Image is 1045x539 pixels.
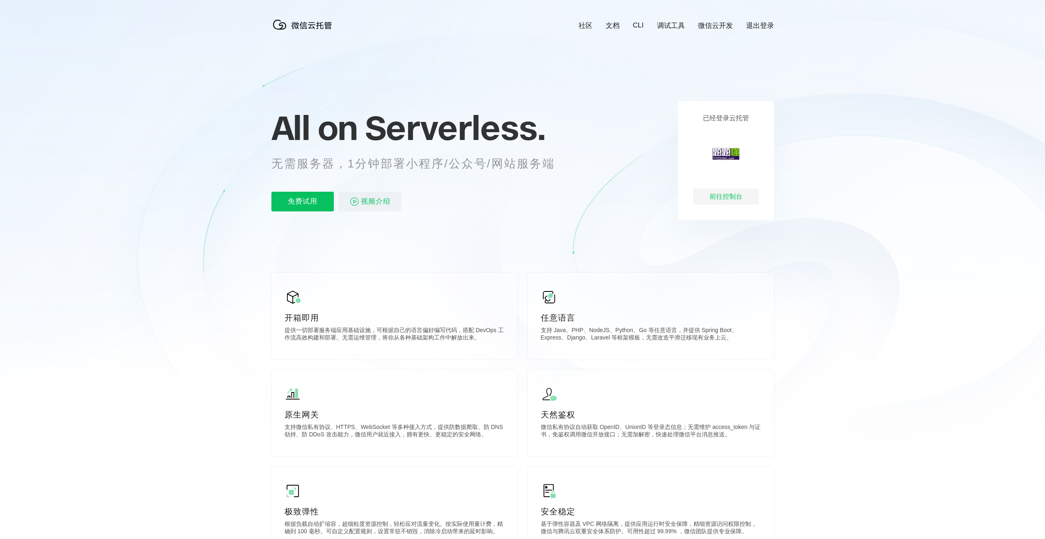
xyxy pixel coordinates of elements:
p: 根据负载自动扩缩容，超细粒度资源控制，轻松应对流量变化。按实际使用量计费，精确到 100 毫秒。可自定义配置规则，设置常驻不销毁，消除冷启动带来的延时影响。 [285,521,505,537]
div: 前往控制台 [693,188,759,205]
p: 提供一切部署服务端应用基础设施，可根据自己的语言偏好编写代码，搭配 DevOps 工作流高效构建和部署。无需运维管理，将你从各种基础架构工作中解放出来。 [285,327,505,343]
p: 天然鉴权 [541,409,761,420]
p: 极致弹性 [285,506,505,517]
span: 视频介绍 [361,192,390,211]
a: 调试工具 [657,21,685,30]
span: Serverless. [365,107,545,148]
p: 微信私有协议自动获取 OpenID、UnionID 等登录态信息；无需维护 access_token 与证书，免鉴权调用微信开放接口；无需加解密，快速处理微信平台消息推送。 [541,424,761,440]
p: 支持微信私有协议、HTTPS、WebSocket 等多种接入方式，提供防数据爬取、防 DNS 劫持、防 DDoS 攻击能力，微信用户就近接入，拥有更快、更稳定的安全网络。 [285,424,505,440]
img: video_play.svg [349,197,359,206]
a: 退出登录 [746,21,774,30]
p: 无需服务器，1分钟部署小程序/公众号/网站服务端 [271,156,570,172]
p: 免费试用 [271,192,334,211]
p: 安全稳定 [541,506,761,517]
p: 基于弹性容器及 VPC 网络隔离，提供应用运行时安全保障，精细资源访问权限控制，微信与腾讯云双重安全体系防护。可用性超过 99.99% ，微信团队提供专业保障。 [541,521,761,537]
a: CLI [633,21,643,30]
p: 原生网关 [285,409,505,420]
img: 微信云托管 [271,16,337,33]
span: All on [271,107,357,148]
p: 任意语言 [541,312,761,323]
p: 支持 Java、PHP、NodeJS、Python、Go 等任意语言，并提供 Spring Boot、Express、Django、Laravel 等框架模板，无需改造平滑迁移现有业务上云。 [541,327,761,343]
a: 微信云开发 [698,21,733,30]
p: 已经登录云托管 [703,114,749,123]
a: 社区 [579,21,593,30]
p: 开箱即用 [285,312,505,323]
a: 微信云托管 [271,27,337,34]
a: 文档 [606,21,620,30]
